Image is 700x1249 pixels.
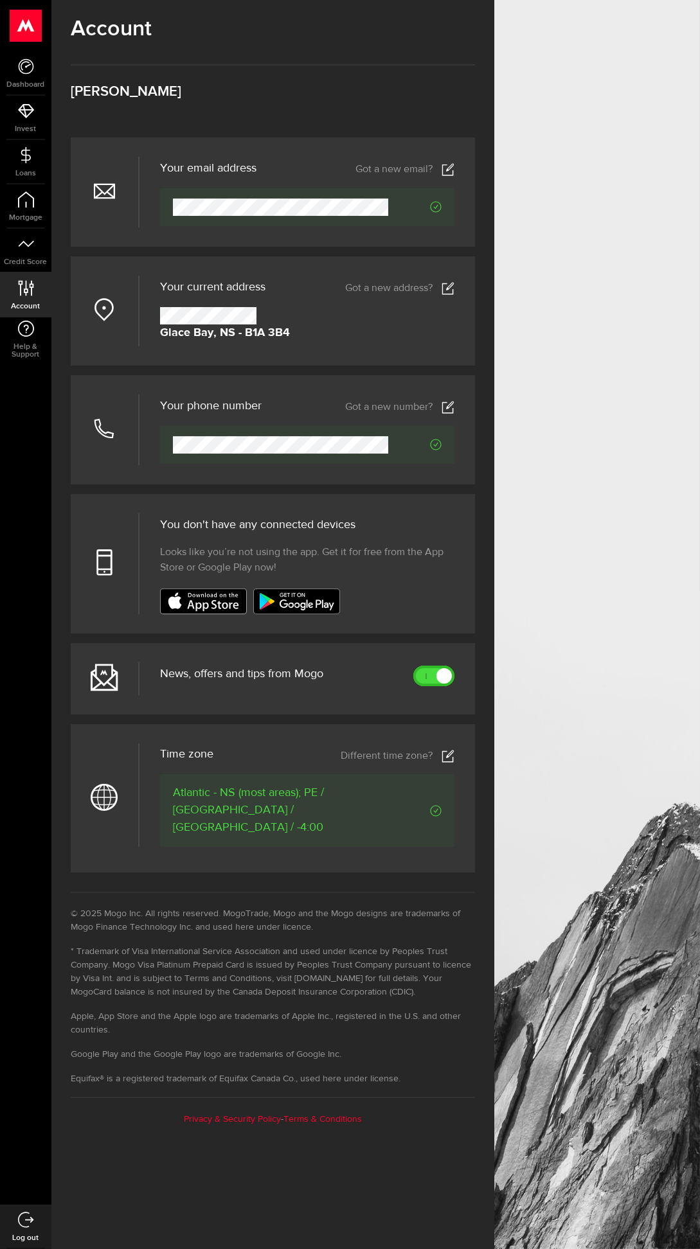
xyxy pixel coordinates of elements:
[160,589,247,614] img: badge-app-store.svg
[160,668,323,680] span: News, offers and tips from Mogo
[160,749,213,760] span: Time zone
[71,1097,475,1126] div: -
[71,945,475,999] li: * Trademark of Visa International Service Association and used under licence by Peoples Trust Com...
[71,85,475,99] h3: [PERSON_NAME]
[388,805,442,817] span: Verified
[253,589,340,614] img: badge-google-play.svg
[355,163,454,176] a: Got a new email?
[283,1115,362,1124] a: Terms & Conditions
[71,16,475,42] h1: Account
[345,401,454,414] a: Got a new number?
[160,281,265,293] span: Your current address
[10,5,49,44] button: Open LiveChat chat widget
[71,907,475,934] li: © 2025 Mogo Inc. All rights reserved. MogoTrade, Mogo and the Mogo designs are trademarks of Mogo...
[160,519,355,531] span: You don't have any connected devices
[71,1048,475,1061] li: Google Play and the Google Play logo are trademarks of Google Inc.
[184,1115,281,1124] a: Privacy & Security Policy
[173,784,388,837] span: Atlantic - NS (most areas); PE / [GEOGRAPHIC_DATA] / [GEOGRAPHIC_DATA] / -4:00
[71,1072,475,1086] li: Equifax® is a registered trademark of Equifax Canada Co., used here under license.
[388,439,442,450] span: Verified
[345,282,454,295] a: Got a new address?
[388,201,442,213] span: Verified
[160,545,454,576] span: Looks like you’re not using the app. Get it for free from the App Store or Google Play now!
[160,400,262,412] h3: Your phone number
[71,1010,475,1037] li: Apple, App Store and the Apple logo are trademarks of Apple Inc., registered in the U.S. and othe...
[341,750,454,763] a: Different time zone?
[160,163,256,174] h3: Your email address
[160,324,290,342] strong: Glace Bay, NS - B1A 3B4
